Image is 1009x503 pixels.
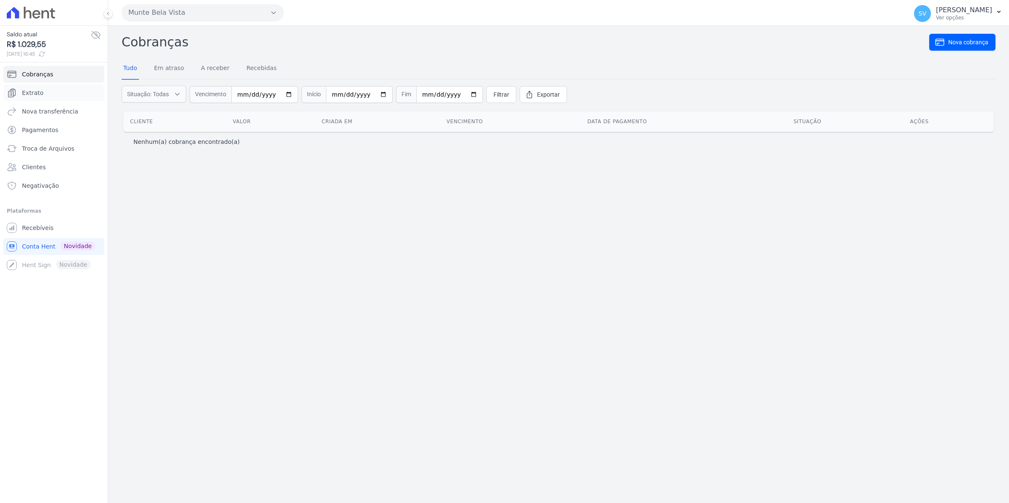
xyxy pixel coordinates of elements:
th: Situação [787,111,903,132]
span: Vencimento [190,86,231,103]
span: Clientes [22,163,46,171]
a: Nova cobrança [929,34,995,51]
a: Cobranças [3,66,104,83]
th: Criada em [315,111,440,132]
span: [DATE] 16:45 [7,50,91,58]
a: Pagamentos [3,122,104,138]
span: Filtrar [494,90,509,99]
span: Negativação [22,181,59,190]
a: Extrato [3,84,104,101]
span: Recebíveis [22,224,54,232]
div: Plataformas [7,206,101,216]
span: Exportar [537,90,560,99]
span: Nova transferência [22,107,78,116]
span: Troca de Arquivos [22,144,74,153]
button: SV [PERSON_NAME] Ver opções [907,2,1009,25]
a: Clientes [3,159,104,176]
th: Valor [226,111,315,132]
button: Situação: Todas [122,86,186,103]
span: Fim [396,86,416,103]
h2: Cobranças [122,32,929,51]
p: [PERSON_NAME] [936,6,992,14]
p: Nenhum(a) cobrança encontrado(a) [133,138,240,146]
nav: Sidebar [7,66,101,273]
a: Troca de Arquivos [3,140,104,157]
span: Pagamentos [22,126,58,134]
th: Data de pagamento [580,111,787,132]
span: Extrato [22,89,43,97]
p: Ver opções [936,14,992,21]
a: Recebíveis [3,219,104,236]
th: Vencimento [439,111,580,132]
a: Exportar [520,86,567,103]
a: Nova transferência [3,103,104,120]
a: Filtrar [486,86,516,103]
a: Recebidas [245,58,279,80]
a: Em atraso [152,58,186,80]
span: R$ 1.029,55 [7,39,91,50]
a: Tudo [122,58,139,80]
span: Situação: Todas [127,90,169,98]
th: Ações [903,111,994,132]
span: Conta Hent [22,242,55,251]
th: Cliente [123,111,226,132]
span: Novidade [60,241,95,251]
span: SV [919,11,926,16]
button: Munte Bela Vista [122,4,284,21]
span: Início [301,86,326,103]
span: Nova cobrança [948,38,988,46]
span: Saldo atual [7,30,91,39]
a: Conta Hent Novidade [3,238,104,255]
a: Negativação [3,177,104,194]
span: Cobranças [22,70,53,78]
a: A receber [199,58,231,80]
